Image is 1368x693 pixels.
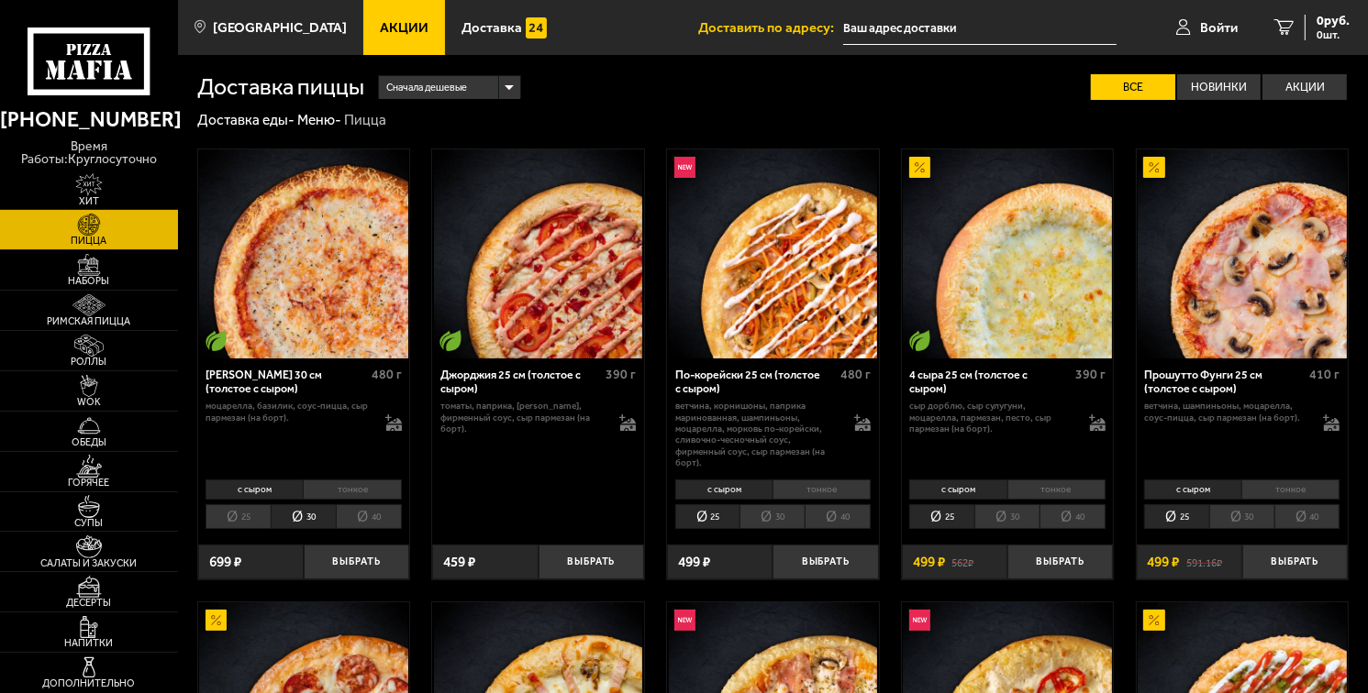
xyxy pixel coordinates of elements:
div: По-корейски 25 см (толстое с сыром) [675,368,836,396]
li: 30 [740,504,805,529]
li: 30 [1209,504,1274,529]
li: с сыром [206,479,303,500]
a: НовинкаПо-корейски 25 см (толстое с сыром) [667,149,878,358]
label: Новинки [1177,74,1262,100]
span: 499 ₽ [913,555,945,569]
li: 40 [1040,504,1106,529]
a: Доставка еды- [197,111,295,128]
li: 25 [675,504,740,529]
span: 0 шт. [1317,29,1350,40]
span: 390 г [1075,367,1106,382]
button: Выбрать [304,544,409,579]
s: 562 ₽ [951,555,973,569]
li: тонкое [1241,479,1340,500]
span: 390 г [606,367,636,382]
li: 25 [909,504,974,529]
li: тонкое [773,479,871,500]
img: Вегетарианское блюдо [909,330,930,351]
img: Акционный [1143,610,1164,631]
span: 459 ₽ [443,555,475,569]
span: 480 г [372,367,402,382]
p: ветчина, шампиньоны, моцарелла, соус-пицца, сыр пармезан (на борт). [1144,401,1309,423]
input: Ваш адрес доставки [843,11,1117,45]
button: Выбрать [539,544,644,579]
span: Доставить по адресу: [698,21,843,35]
img: Новинка [674,610,695,631]
span: Доставка [462,21,522,35]
img: 4 сыра 25 см (толстое с сыром) [903,149,1112,358]
p: томаты, паприка, [PERSON_NAME], фирменный соус, сыр пармезан (на борт). [440,401,606,434]
div: Джорджия 25 см (толстое с сыром) [440,368,601,396]
img: По-корейски 25 см (толстое с сыром) [669,149,878,358]
a: Меню- [297,111,341,128]
img: Акционный [909,157,930,178]
li: 30 [974,504,1040,529]
a: АкционныйВегетарианское блюдо4 сыра 25 см (толстое с сыром) [902,149,1113,358]
button: Выбрать [1242,544,1348,579]
li: 25 [1144,504,1209,529]
img: Новинка [674,157,695,178]
img: 15daf4d41897b9f0e9f617042186c801.svg [526,17,547,38]
span: 480 г [840,367,871,382]
img: Прошутто Фунги 25 см (толстое с сыром) [1138,149,1347,358]
a: Вегетарианское блюдоМаргарита 30 см (толстое с сыром) [198,149,409,358]
label: Все [1091,74,1175,100]
li: 30 [271,504,336,529]
label: Акции [1262,74,1347,100]
button: Выбрать [773,544,878,579]
s: 591.16 ₽ [1186,555,1222,569]
div: Прошутто Фунги 25 см (толстое с сыром) [1144,368,1305,396]
p: моцарелла, базилик, соус-пицца, сыр пармезан (на борт). [206,401,371,423]
li: 25 [206,504,271,529]
img: Джорджия 25 см (толстое с сыром) [434,149,643,358]
img: Вегетарианское блюдо [439,330,461,351]
span: 0 руб. [1317,15,1350,27]
img: Вегетарианское блюдо [206,330,227,351]
span: Акции [380,21,428,35]
img: Новинка [909,610,930,631]
li: тонкое [303,479,401,500]
li: с сыром [1144,479,1241,500]
span: 499 ₽ [678,555,710,569]
span: [GEOGRAPHIC_DATA] [213,21,347,35]
a: Вегетарианское блюдоДжорджия 25 см (толстое с сыром) [432,149,643,358]
div: 4 сыра 25 см (толстое с сыром) [909,368,1070,396]
button: Выбрать [1007,544,1113,579]
p: ветчина, корнишоны, паприка маринованная, шампиньоны, моцарелла, морковь по-корейски, сливочно-че... [675,401,840,469]
span: Сначала дешевые [386,74,467,102]
img: Маргарита 30 см (толстое с сыром) [199,149,408,358]
li: с сыром [675,479,773,500]
a: АкционныйПрошутто Фунги 25 см (толстое с сыром) [1137,149,1348,358]
span: 410 г [1309,367,1340,382]
div: [PERSON_NAME] 30 см (толстое с сыром) [206,368,366,396]
span: Войти [1200,21,1238,35]
span: 699 ₽ [209,555,241,569]
img: Акционный [206,610,227,631]
li: с сыром [909,479,1007,500]
li: 40 [805,504,871,529]
li: 40 [1274,504,1340,529]
div: Пицца [344,111,386,129]
h1: Доставка пиццы [197,76,364,99]
p: сыр дорблю, сыр сулугуни, моцарелла, пармезан, песто, сыр пармезан (на борт). [909,401,1074,434]
li: тонкое [1007,479,1106,500]
span: 499 ₽ [1147,555,1179,569]
li: 40 [336,504,402,529]
img: Акционный [1143,157,1164,178]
